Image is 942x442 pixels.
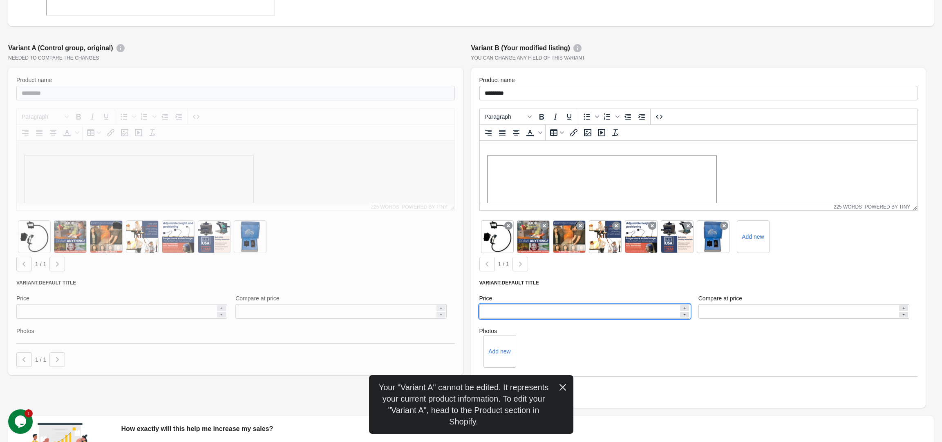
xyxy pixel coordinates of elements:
[481,110,535,124] button: Blocks
[562,110,576,124] button: Underline
[488,348,510,355] button: Add new
[479,280,918,286] div: Variant: Default Title
[580,110,600,124] div: Bullet list
[742,233,764,241] label: Add new
[834,204,862,210] button: 225 words
[8,43,463,53] div: Variant A (Control group, original)
[121,424,926,434] div: How exactly will this help me increase my sales?
[652,110,666,124] button: Source code
[479,327,918,335] label: Photos
[495,126,509,140] button: Justify
[485,113,525,120] span: Paragraph
[698,294,742,302] label: Compare at price
[865,204,911,210] a: Powered by Tiny
[535,110,548,124] button: Bold
[35,261,46,267] span: 1 / 1
[8,409,34,434] iframe: chat widget
[595,126,609,140] button: Insert/edit media
[910,203,917,210] div: Resize
[479,294,492,302] label: Price
[35,356,46,363] span: 1 / 1
[479,76,515,84] label: Product name
[635,110,649,124] button: Increase indent
[498,261,509,267] span: 1 / 1
[567,126,581,140] button: Insert/edit link
[509,126,523,140] button: Align center
[480,141,917,203] iframe: Rich Text Area. Press ALT-0 for help.
[523,126,544,140] div: Text color
[481,126,495,140] button: Align right
[8,55,463,61] div: Needed to compare the changes
[547,126,567,140] button: Table
[581,126,595,140] button: Insert/edit image
[548,110,562,124] button: Italic
[369,375,573,434] div: Your "Variant A" cannot be edited. It represents your current product information. To edit your "...
[471,55,926,61] div: You can change any field of this variant
[621,110,635,124] button: Decrease indent
[609,126,622,140] button: Clear formatting
[471,43,926,53] div: Variant B (Your modified listing)
[600,110,621,124] div: Numbered list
